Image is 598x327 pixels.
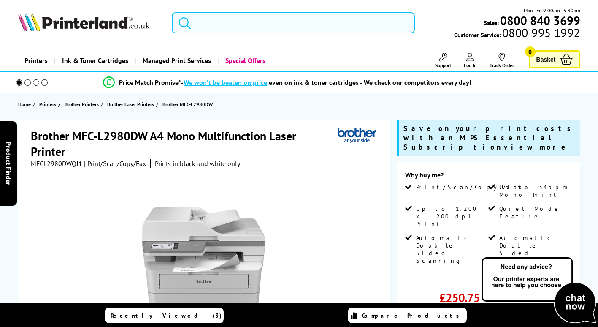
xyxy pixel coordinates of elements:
[464,53,477,68] a: Log In
[4,142,13,185] span: Product Finder
[416,234,487,264] span: Automatic Double Sided Scanning
[31,159,82,168] span: MFCL2980DWQJ1
[536,54,556,65] span: Basket
[18,13,162,33] a: Printerland Logo
[454,29,580,39] span: Customer Service:
[464,62,477,68] span: Log In
[504,142,569,152] u: view more
[499,16,580,25] a: 0800 840 3699
[480,256,598,325] img: Open Live Chat window
[39,100,56,109] span: Printers
[439,290,480,305] span: £250.75
[405,171,572,183] div: Why buy me?
[162,100,215,109] a: Brother MFC-L2980DW
[155,159,240,168] i: Prints in black and white only
[362,312,464,319] span: Compare Products
[501,29,580,37] span: 0800 995 1992
[490,53,514,68] a: Track Order
[348,308,467,323] a: Compare Products
[499,234,570,264] span: Automatic Double Sided Printing
[31,128,338,159] h1: Brother MFC-L2980DW A4 Mono Multifunction Laser Printer
[435,62,451,68] span: Support
[184,78,269,87] span: We won’t be beaten on price,
[62,50,128,71] span: Ink & Toner Cartridges
[500,13,580,28] b: 0800 840 3699
[529,50,580,68] a: Basket 0
[338,128,376,144] img: Brother
[484,19,499,27] span: Sales:
[525,46,536,57] span: 0
[18,100,31,109] span: Home
[65,100,101,109] a: Brother Printers
[181,78,471,87] div: - even on ink & toner cartridges - We check our competitors every day!
[416,183,525,191] span: Print/Scan/Copy/Fax
[416,205,487,228] span: Up to 1,200 x 1,200 dpi Print
[499,205,570,220] span: Quiet Mode Feature
[111,312,222,319] span: Recently Viewed (3)
[107,100,156,109] a: Brother Laser Printers
[162,100,213,109] span: Brother MFC-L2980DW
[105,308,224,323] a: Recently Viewed (3)
[65,100,99,109] span: Brother Printers
[217,50,272,71] a: Special Offers
[135,50,217,71] a: Managed Print Services
[18,100,33,109] a: Home
[18,50,54,71] a: Printers
[107,100,154,109] span: Brother Laser Printers
[84,159,146,168] span: | Print/Scan/Copy/Fax
[4,75,570,90] li: modal_Promise
[119,78,181,87] span: Price Match Promise*
[18,13,150,31] img: Printerland Logo
[403,124,575,152] span: Save on your print costs with an MPS Essential Subscription
[499,183,570,199] span: Up to 34ppm Mono Print
[54,50,135,71] a: Ink & Toner Cartridges
[39,100,58,109] a: Printers
[524,6,580,14] span: Mon - Fri 9:00am - 5:30pm
[435,53,451,68] a: Support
